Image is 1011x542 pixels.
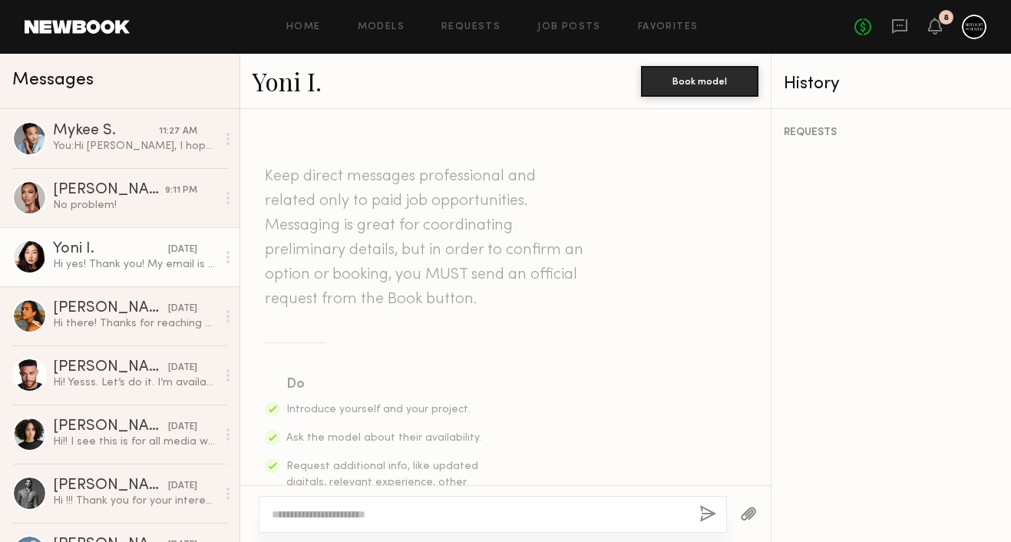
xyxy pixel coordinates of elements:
[159,124,197,139] div: 11:27 AM
[53,375,216,390] div: Hi! Yesss. Let’s do it. I’m available.
[168,243,197,257] div: [DATE]
[168,420,197,435] div: [DATE]
[53,435,216,449] div: Hi!! I see this is for all media worldwide in perpetuity. Is this the intended usage for this adv...
[53,301,168,316] div: [PERSON_NAME]
[286,405,471,415] span: Introduce yourself and your project.
[53,360,168,375] div: [PERSON_NAME]
[53,198,216,213] div: No problem!
[441,22,501,32] a: Requests
[286,433,481,443] span: Ask the model about their availability.
[537,22,601,32] a: Job Posts
[53,478,168,494] div: [PERSON_NAME]
[641,66,758,97] button: Book model
[286,461,478,504] span: Request additional info, like updated digitals, relevant experience, other skills, etc.
[53,494,216,508] div: Hi !!! Thank you for your interest! I am currently booked out until the end of October, I’ve reac...
[286,374,483,395] div: Do
[641,74,758,87] a: Book model
[53,139,216,154] div: You: Hi [PERSON_NAME], I hope you're well! Just wanted to bump up my previous message- thank you!
[358,22,405,32] a: Models
[265,164,587,312] header: Keep direct messages professional and related only to paid job opportunities. Messaging is great ...
[53,316,216,331] div: Hi there! Thanks for reaching out, I could possibly make [DATE] work, but [DATE] is actually bett...
[638,22,699,32] a: Favorites
[168,302,197,316] div: [DATE]
[53,183,165,198] div: [PERSON_NAME]
[53,124,159,139] div: Mykee S.
[168,361,197,375] div: [DATE]
[253,64,322,97] a: Yoni I.
[12,71,94,89] span: Messages
[286,22,321,32] a: Home
[168,479,197,494] div: [DATE]
[53,242,168,257] div: Yoni I.
[784,127,999,138] div: REQUESTS
[165,183,197,198] div: 9:11 PM
[943,14,949,22] div: 8
[53,419,168,435] div: [PERSON_NAME]
[53,257,216,272] div: Hi yes! Thank you! My email is [EMAIL_ADDRESS][DOMAIN_NAME]
[784,75,999,93] div: History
